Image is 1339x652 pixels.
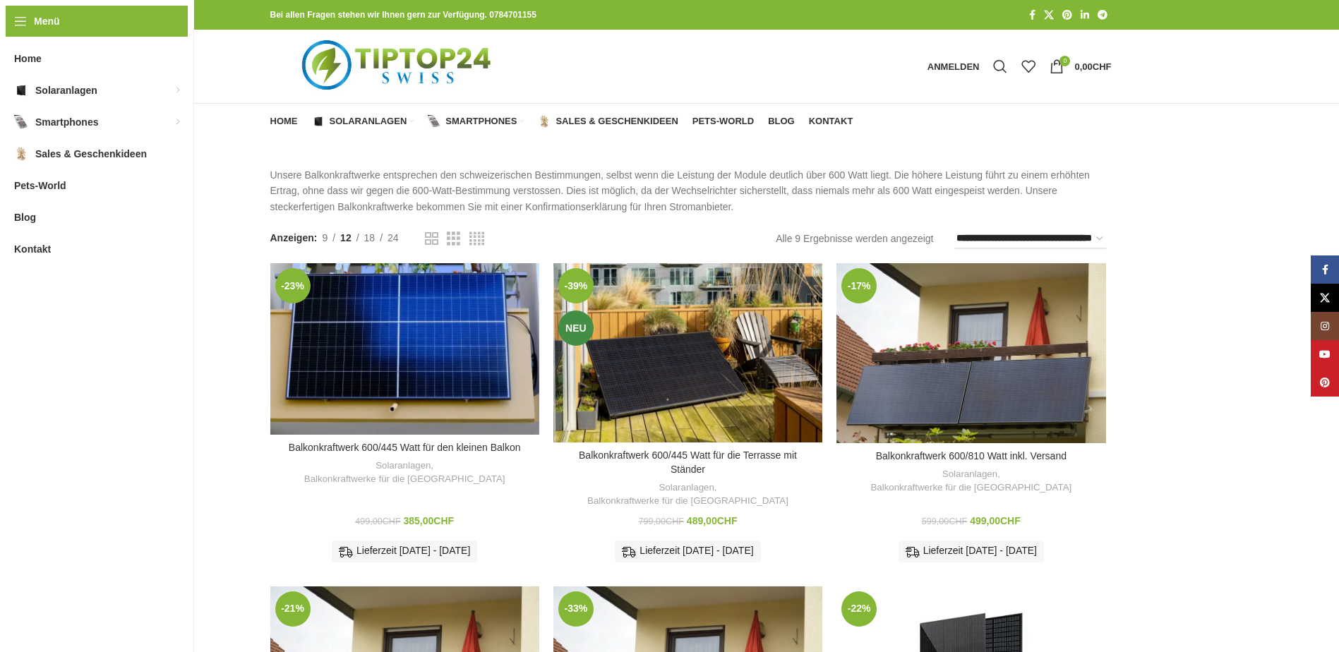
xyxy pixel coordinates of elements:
a: Solaranlagen [942,468,997,481]
img: Tiptop24 Nachhaltige & Faire Produkte [270,30,527,103]
a: Solaranlagen [312,107,414,135]
div: Lieferzeit [DATE] - [DATE] [899,541,1044,562]
a: Rasteransicht 3 [447,230,460,248]
span: Sales & Geschenkideen [35,141,147,167]
a: 24 [383,230,404,246]
span: -22% [841,591,877,627]
a: 12 [335,230,356,246]
a: 9 [317,230,332,246]
span: CHF [666,517,684,526]
a: Balkonkraftwerke für die [GEOGRAPHIC_DATA] [870,481,1071,495]
a: 0 0,00CHF [1043,52,1118,80]
img: Smartphones [428,115,440,128]
span: Smartphones [445,116,517,127]
span: 0 [1059,56,1070,66]
span: 24 [388,232,399,243]
span: Solaranlagen [330,116,407,127]
img: Solaranlagen [312,115,325,128]
select: Shop-Reihenfolge [955,229,1106,249]
p: Unsere Balkonkraftwerke entsprechen den schweizerischen Bestimmungen, selbst wenn die Leistung de... [270,167,1112,215]
a: Rasteransicht 2 [425,230,438,248]
a: Telegram Social Link [1093,6,1112,25]
a: Kontakt [809,107,853,135]
a: Pets-World [692,107,754,135]
span: CHF [433,515,454,526]
img: Smartphones [14,115,28,129]
a: 18 [359,230,380,246]
img: Sales & Geschenkideen [14,147,28,161]
a: Blog [768,107,795,135]
div: Meine Wunschliste [1014,52,1043,80]
span: -39% [558,268,594,303]
strong: Bei allen Fragen stehen wir Ihnen gern zur Verfügung. 0784701155 [270,10,536,20]
span: -23% [275,268,311,303]
a: Balkonkraftwerke für die [GEOGRAPHIC_DATA] [304,473,505,486]
span: CHF [1000,515,1021,526]
img: Sales & Geschenkideen [538,115,551,128]
div: Lieferzeit [DATE] - [DATE] [332,541,477,562]
a: X Social Link [1040,6,1058,25]
span: -21% [275,591,311,627]
a: X Social Link [1311,284,1339,312]
a: Logo der Website [270,60,527,71]
bdi: 499,00 [970,515,1021,526]
div: , [843,468,1098,494]
a: Balkonkraftwerk 600/810 Watt inkl. Versand [876,450,1067,461]
span: -17% [841,268,877,303]
span: Menü [34,13,60,29]
span: Anmelden [927,62,980,71]
span: 9 [322,232,328,243]
span: Anzeigen [270,230,318,246]
p: Alle 9 Ergebnisse werden angezeigt [776,231,933,246]
a: Anmelden [920,52,987,80]
span: Pets-World [692,116,754,127]
span: Blog [14,205,36,230]
a: Solaranlagen [659,481,714,495]
a: Balkonkraftwerke für die [GEOGRAPHIC_DATA] [587,495,788,508]
bdi: 385,00 [404,515,455,526]
img: Solaranlagen [14,83,28,97]
span: Pets-World [14,173,66,198]
div: Hauptnavigation [263,107,860,135]
a: Balkonkraftwerk 600/445 Watt für die Terrasse mit Ständer [553,263,822,442]
a: Balkonkraftwerk 600/445 Watt für die Terrasse mit Ständer [579,449,797,475]
span: -33% [558,591,594,627]
bdi: 499,00 [355,517,400,526]
a: Instagram Social Link [1311,312,1339,340]
a: Rasteransicht 4 [469,230,484,248]
span: Smartphones [35,109,98,135]
div: , [277,459,532,485]
a: Smartphones [428,107,524,135]
a: Solaranlagen [376,459,431,473]
a: Balkonkraftwerk 600/445 Watt für den kleinen Balkon [270,263,539,435]
span: CHF [717,515,738,526]
span: Home [14,46,42,71]
span: CHF [383,517,401,526]
a: Balkonkraftwerk 600/445 Watt für den kleinen Balkon [289,442,521,453]
div: Lieferzeit [DATE] - [DATE] [615,541,760,562]
span: CHF [949,517,967,526]
bdi: 0,00 [1074,61,1111,72]
a: Home [270,107,298,135]
span: Kontakt [809,116,853,127]
a: Facebook Social Link [1311,255,1339,284]
a: Sales & Geschenkideen [538,107,678,135]
span: Kontakt [14,236,51,262]
bdi: 489,00 [687,515,738,526]
a: Balkonkraftwerk 600/810 Watt inkl. Versand [836,263,1105,443]
span: 12 [340,232,352,243]
a: LinkedIn Social Link [1076,6,1093,25]
span: Solaranlagen [35,78,97,103]
span: CHF [1093,61,1112,72]
span: Blog [768,116,795,127]
bdi: 599,00 [922,517,967,526]
span: Home [270,116,298,127]
a: Facebook Social Link [1025,6,1040,25]
a: Pinterest Social Link [1058,6,1076,25]
span: Neu [558,310,594,346]
bdi: 799,00 [639,517,684,526]
span: Sales & Geschenkideen [556,116,678,127]
span: 18 [364,232,376,243]
a: Suche [986,52,1014,80]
